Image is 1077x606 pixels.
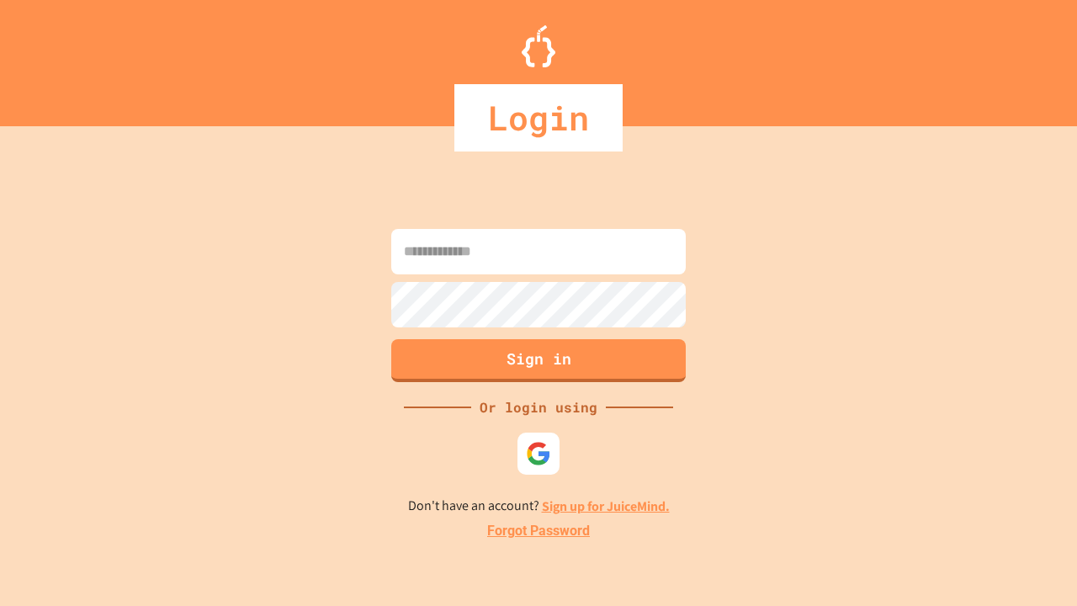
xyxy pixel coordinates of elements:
[454,84,623,151] div: Login
[391,339,686,382] button: Sign in
[471,397,606,417] div: Or login using
[408,496,670,517] p: Don't have an account?
[487,521,590,541] a: Forgot Password
[526,441,551,466] img: google-icon.svg
[522,25,555,67] img: Logo.svg
[542,497,670,515] a: Sign up for JuiceMind.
